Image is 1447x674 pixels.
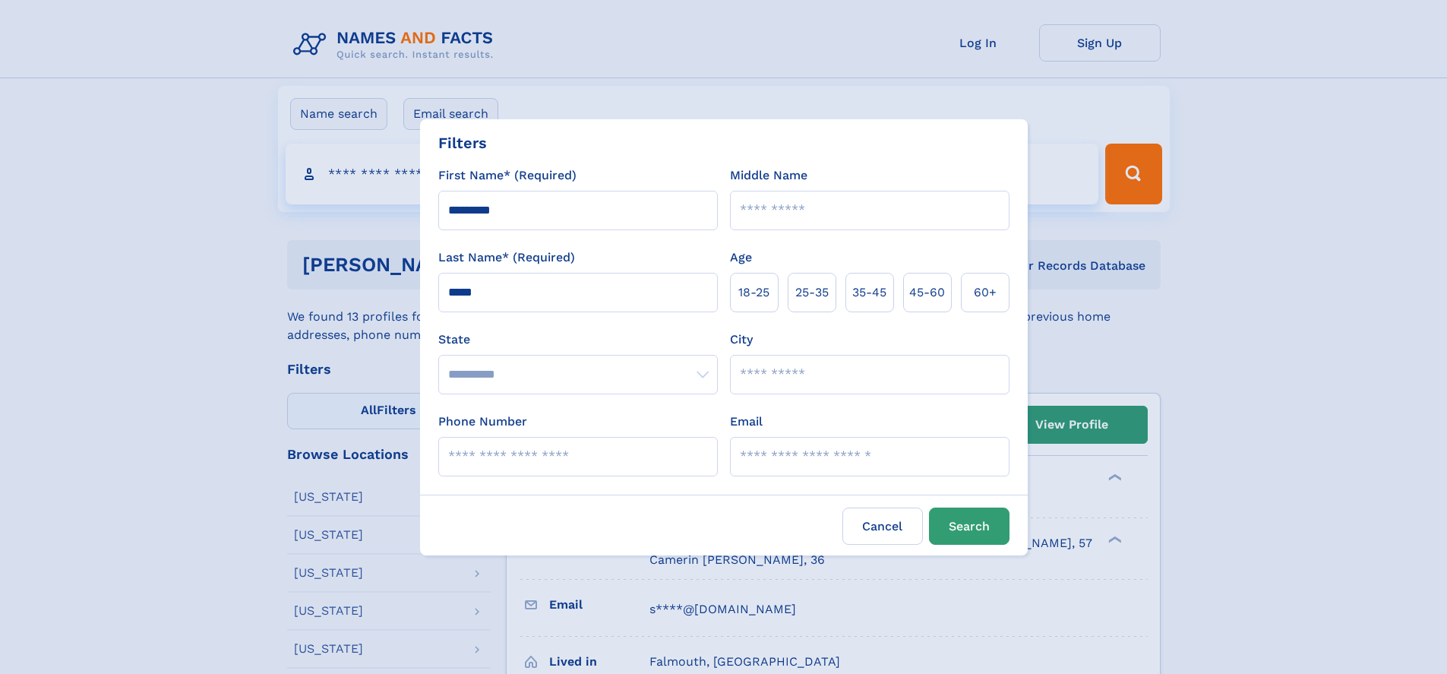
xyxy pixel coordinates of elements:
[795,283,829,302] span: 25‑35
[909,283,945,302] span: 45‑60
[438,413,527,431] label: Phone Number
[974,283,997,302] span: 60+
[738,283,769,302] span: 18‑25
[929,508,1009,545] button: Search
[730,413,763,431] label: Email
[842,508,923,545] label: Cancel
[730,166,807,185] label: Middle Name
[730,248,752,267] label: Age
[730,331,753,349] label: City
[438,166,577,185] label: First Name* (Required)
[438,248,575,267] label: Last Name* (Required)
[438,331,718,349] label: State
[438,131,487,154] div: Filters
[852,283,886,302] span: 35‑45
